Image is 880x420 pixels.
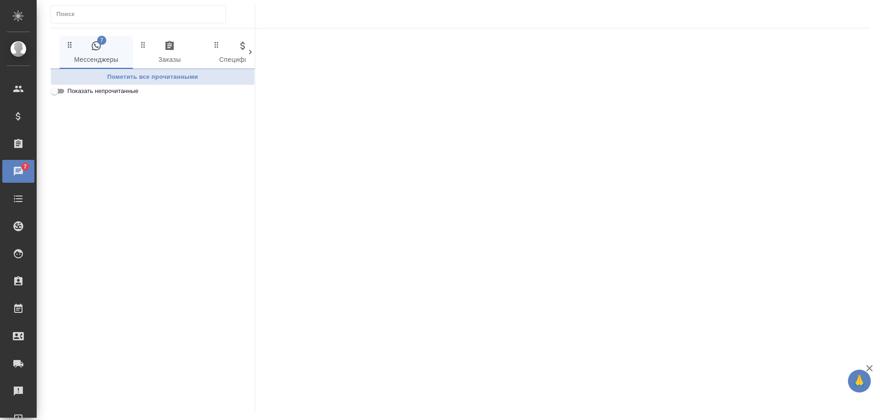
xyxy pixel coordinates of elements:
svg: Зажми и перетащи, чтобы поменять порядок вкладок [139,40,148,49]
input: Поиск [56,8,225,21]
span: 🙏 [852,371,867,391]
button: 🙏 [848,370,871,393]
svg: Зажми и перетащи, чтобы поменять порядок вкладок [66,40,74,49]
span: 7 [18,162,32,171]
span: 7 [97,36,106,45]
svg: Зажми и перетащи, чтобы поменять порядок вкладок [212,40,221,49]
span: Показать непрочитанные [67,87,138,96]
span: Мессенджеры [65,40,127,65]
span: Пометить все прочитанными [55,72,250,82]
span: Заказы [138,40,201,65]
a: 7 [2,160,34,183]
button: Пометить все прочитанными [50,69,255,85]
span: Спецификации [212,40,274,65]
